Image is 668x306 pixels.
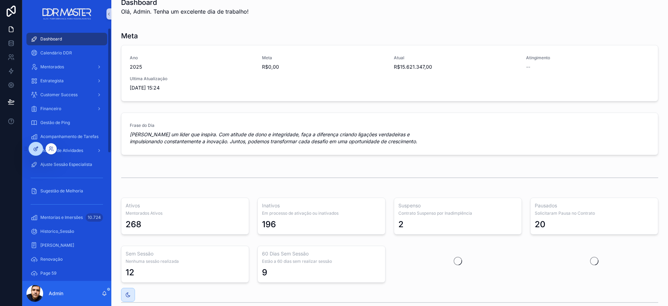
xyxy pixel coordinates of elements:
h1: Meta [121,31,138,41]
a: Calendário DDR [26,47,107,59]
em: [PERSON_NAME] um líder que inspira. Com atitude de dono e integridade, faça a diferença criando l... [130,131,417,144]
a: Dashboard [26,33,107,45]
div: 10.724 [86,213,103,222]
img: App logo [42,8,91,20]
span: Atual [394,55,518,61]
span: Dashboard [40,36,62,42]
span: Mentorados [40,64,64,70]
span: [PERSON_NAME] [40,243,74,248]
div: 2 [398,219,404,230]
span: Customer Success [40,92,78,98]
span: Contrato Suspenso por Inadimplência [398,211,517,216]
h3: Inativos [262,202,381,209]
div: 9 [262,267,267,278]
a: Page 59 [26,267,107,280]
span: Calendário DDR [40,50,72,56]
h3: Sem Sessão [126,250,245,257]
a: [PERSON_NAME] [26,239,107,252]
span: Sugestão de Melhoria [40,188,83,194]
a: Ajuste Sessão Especialista [26,158,107,171]
span: Frase do Dia [130,123,650,128]
span: Solicitaram Pausa no Contrato [535,211,654,216]
span: R$0,00 [262,63,386,70]
span: Ultima Atualização [130,76,254,82]
span: Estrategista [40,78,64,84]
a: Customer Success [26,89,107,101]
a: Sugestão de Melhoria [26,185,107,197]
span: R$15.621.347,00 [394,63,518,70]
span: Ajuste Sessão Especialista [40,162,92,167]
span: Financeiro [40,106,61,112]
p: Admin [49,290,63,297]
h3: 60 Dias Sem Sessão [262,250,381,257]
div: 268 [126,219,141,230]
span: Historico_Sessão [40,229,74,234]
h3: Pausados [535,202,654,209]
span: Estão a 60 dias sem realizar sessão [262,259,381,264]
a: Historico_Sessão [26,225,107,238]
p: Olá, Admin. Tenha um excelente dia de trabalho! [121,7,249,16]
div: scrollable content [22,28,111,281]
span: Mentorias e Imersões [40,215,83,220]
span: Ano [130,55,254,61]
span: Nenhuma sessão realizada [126,259,245,264]
a: Acompanhamento de Tarefas [26,130,107,143]
a: Mentorados [26,61,107,73]
span: Mentorados Ativos [126,211,245,216]
span: Atingimento [526,55,650,61]
a: Estrategista [26,75,107,87]
span: Page 59 [40,270,56,276]
a: Renovação [26,253,107,266]
span: -- [526,63,530,70]
span: Gestão de Ping [40,120,70,125]
div: 196 [262,219,276,230]
span: Em processo de ativação ou inativados [262,211,381,216]
span: Meta [262,55,386,61]
span: 2025 [130,63,254,70]
span: Renovação [40,257,63,262]
a: Gestão de Ping [26,116,107,129]
a: Financeiro [26,102,107,115]
div: 12 [126,267,134,278]
h3: Ativos [126,202,245,209]
div: 20 [535,219,546,230]
a: Mentorias e Imersões10.724 [26,211,107,224]
h3: Suspenso [398,202,517,209]
span: Acompanhamento de Tarefas [40,134,98,139]
span: Monitor de Atividades [40,148,83,153]
span: [DATE] 15:24 [130,84,254,91]
a: Monitor de Atividades [26,144,107,157]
